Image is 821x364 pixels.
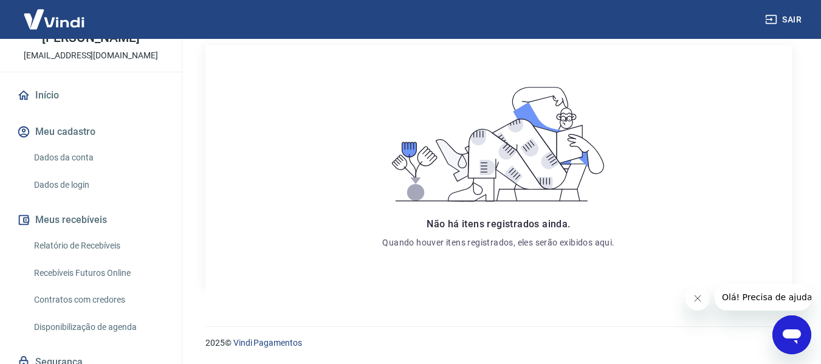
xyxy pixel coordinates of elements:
[382,236,614,249] p: Quando houver itens registrados, eles serão exibidos aqui.
[29,287,167,312] a: Contratos com credores
[715,284,811,311] iframe: Mensagem da empresa
[427,218,570,230] span: Não há itens registrados ainda.
[685,286,710,311] iframe: Fechar mensagem
[29,315,167,340] a: Disponibilização de agenda
[205,337,792,349] p: 2025 ©
[7,9,102,18] span: Olá! Precisa de ajuda?
[15,1,94,38] img: Vindi
[15,82,167,109] a: Início
[29,261,167,286] a: Recebíveis Futuros Online
[15,207,167,233] button: Meus recebíveis
[42,32,139,44] p: [PERSON_NAME]
[29,173,167,197] a: Dados de login
[29,233,167,258] a: Relatório de Recebíveis
[15,118,167,145] button: Meu cadastro
[24,49,158,62] p: [EMAIL_ADDRESS][DOMAIN_NAME]
[763,9,806,31] button: Sair
[29,145,167,170] a: Dados da conta
[233,338,302,348] a: Vindi Pagamentos
[772,315,811,354] iframe: Botão para abrir a janela de mensagens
